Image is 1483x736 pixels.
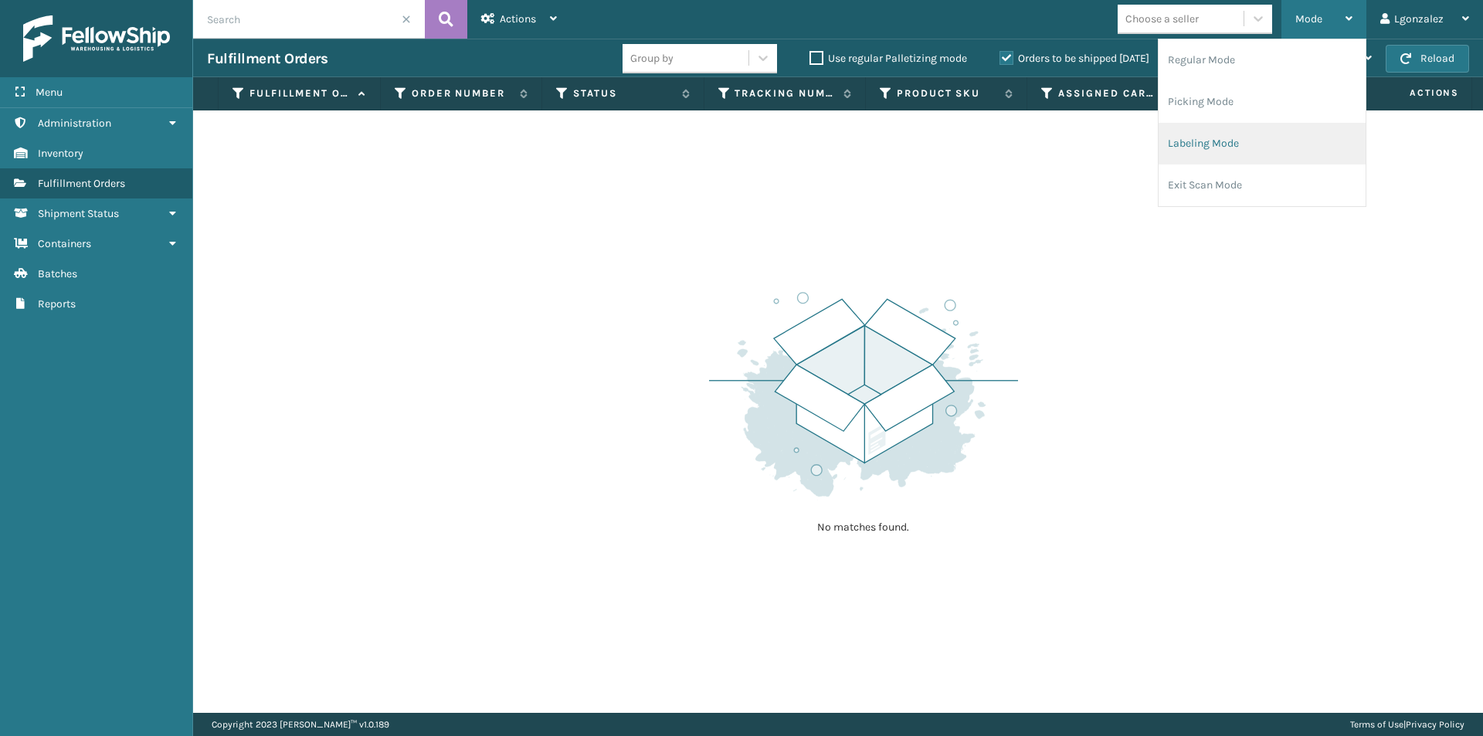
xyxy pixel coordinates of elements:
span: Batches [38,267,77,280]
span: Administration [38,117,111,130]
p: Copyright 2023 [PERSON_NAME]™ v 1.0.189 [212,713,389,736]
span: Actions [500,12,536,25]
li: Exit Scan Mode [1159,164,1366,206]
span: Mode [1295,12,1322,25]
span: Reports [38,297,76,310]
img: logo [23,15,170,62]
span: Actions [1356,80,1468,106]
label: Fulfillment Order Id [249,86,350,100]
label: Tracking Number [735,86,835,100]
label: Product SKU [897,86,997,100]
span: Containers [38,237,91,250]
div: Group by [630,50,674,66]
span: Inventory [38,147,83,160]
li: Regular Mode [1159,39,1366,81]
label: Use regular Palletizing mode [809,52,967,65]
span: Menu [36,86,63,99]
a: Privacy Policy [1406,719,1464,730]
h3: Fulfillment Orders [207,49,327,68]
div: Choose a seller [1125,11,1199,27]
li: Picking Mode [1159,81,1366,123]
span: Shipment Status [38,207,119,220]
a: Terms of Use [1350,719,1403,730]
label: Assigned Carrier Service [1058,86,1159,100]
li: Labeling Mode [1159,123,1366,164]
label: Order Number [412,86,512,100]
button: Reload [1386,45,1469,73]
label: Status [573,86,674,100]
div: | [1350,713,1464,736]
span: Fulfillment Orders [38,177,125,190]
label: Orders to be shipped [DATE] [999,52,1149,65]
